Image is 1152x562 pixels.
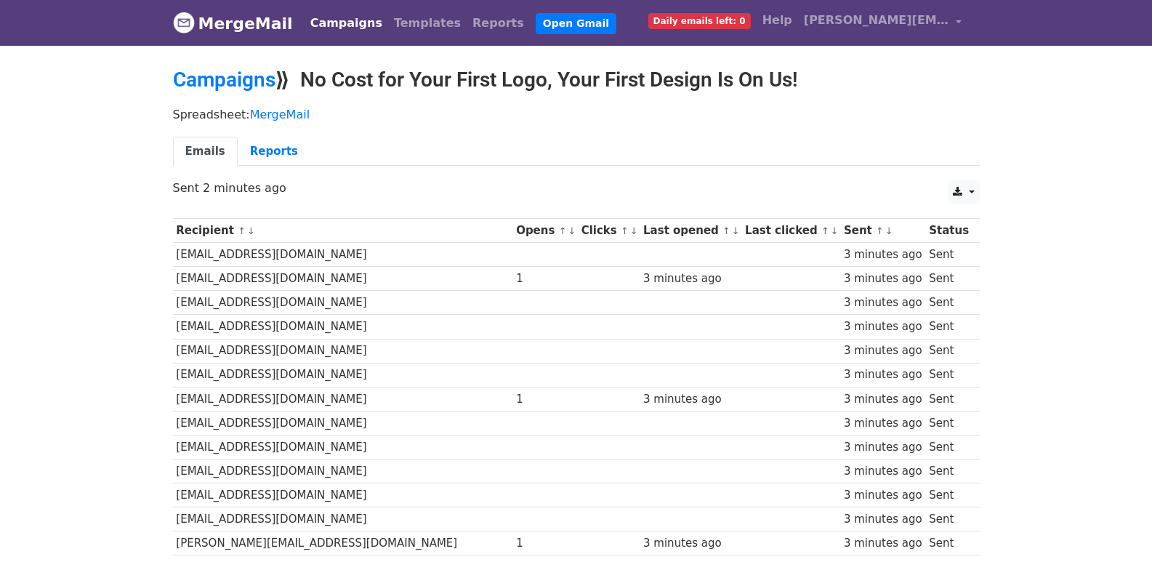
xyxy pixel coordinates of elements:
div: 3 minutes ago [844,391,922,408]
div: 3 minutes ago [643,391,738,408]
a: Campaigns [305,9,388,38]
a: MergeMail [250,108,310,121]
td: Sent [925,363,972,387]
th: Opens [512,219,578,243]
div: 3 minutes ago [643,270,738,287]
td: [PERSON_NAME][EMAIL_ADDRESS][DOMAIN_NAME] [173,531,513,555]
a: Emails [173,137,238,166]
div: 3 minutes ago [844,366,922,383]
td: [EMAIL_ADDRESS][DOMAIN_NAME] [173,459,513,483]
img: MergeMail logo [173,12,195,33]
p: Sent 2 minutes ago [173,180,980,196]
div: 3 minutes ago [844,439,922,456]
a: ↑ [876,225,884,236]
td: Sent [925,483,972,507]
div: 3 minutes ago [844,487,922,504]
a: ↓ [568,225,576,236]
td: Sent [925,435,972,459]
a: ↓ [732,225,740,236]
td: Sent [925,339,972,363]
td: Sent [925,459,972,483]
a: Campaigns [173,68,275,92]
td: Sent [925,267,972,291]
td: [EMAIL_ADDRESS][DOMAIN_NAME] [173,363,513,387]
td: [EMAIL_ADDRESS][DOMAIN_NAME] [173,507,513,531]
a: ↑ [621,225,629,236]
th: Status [925,219,972,243]
a: ↑ [722,225,730,236]
div: 3 minutes ago [844,270,922,287]
a: ↓ [831,225,839,236]
td: Sent [925,315,972,339]
div: 1 [516,270,574,287]
td: [EMAIL_ADDRESS][DOMAIN_NAME] [173,267,513,291]
td: [EMAIL_ADDRESS][DOMAIN_NAME] [173,483,513,507]
a: ↓ [885,225,893,236]
span: Daily emails left: 0 [648,13,751,29]
div: 1 [516,391,574,408]
th: Last clicked [741,219,840,243]
th: Clicks [578,219,640,243]
div: 3 minutes ago [844,246,922,263]
a: ↑ [821,225,829,236]
div: 3 minutes ago [844,294,922,311]
td: Sent [925,243,972,267]
th: Sent [840,219,925,243]
div: 3 minutes ago [844,342,922,359]
a: Daily emails left: 0 [643,6,757,35]
a: Reports [238,137,310,166]
th: Last opened [640,219,741,243]
td: Sent [925,387,972,411]
td: Sent [925,507,972,531]
td: Sent [925,411,972,435]
a: [PERSON_NAME][EMAIL_ADDRESS][DOMAIN_NAME] [798,6,968,40]
a: Open Gmail [536,13,616,34]
td: [EMAIL_ADDRESS][DOMAIN_NAME] [173,291,513,315]
td: [EMAIL_ADDRESS][DOMAIN_NAME] [173,243,513,267]
span: [PERSON_NAME][EMAIL_ADDRESS][DOMAIN_NAME] [804,12,949,29]
td: [EMAIL_ADDRESS][DOMAIN_NAME] [173,387,513,411]
h2: ⟫ No Cost for Your First Logo, Your First Design Is On Us! [173,68,980,92]
a: ↓ [630,225,638,236]
td: Sent [925,531,972,555]
td: [EMAIL_ADDRESS][DOMAIN_NAME] [173,435,513,459]
div: 3 minutes ago [844,511,922,528]
div: 3 minutes ago [844,463,922,480]
div: 3 minutes ago [844,535,922,552]
div: 1 [516,535,574,552]
td: [EMAIL_ADDRESS][DOMAIN_NAME] [173,315,513,339]
p: Spreadsheet: [173,107,980,122]
td: [EMAIL_ADDRESS][DOMAIN_NAME] [173,339,513,363]
a: ↑ [559,225,567,236]
td: [EMAIL_ADDRESS][DOMAIN_NAME] [173,411,513,435]
a: ↓ [247,225,255,236]
a: Templates [388,9,467,38]
div: 3 minutes ago [643,535,738,552]
div: 3 minutes ago [844,415,922,432]
td: Sent [925,291,972,315]
div: 3 minutes ago [844,318,922,335]
th: Recipient [173,219,513,243]
a: ↑ [238,225,246,236]
a: MergeMail [173,8,293,39]
a: Reports [467,9,530,38]
a: Help [757,6,798,35]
